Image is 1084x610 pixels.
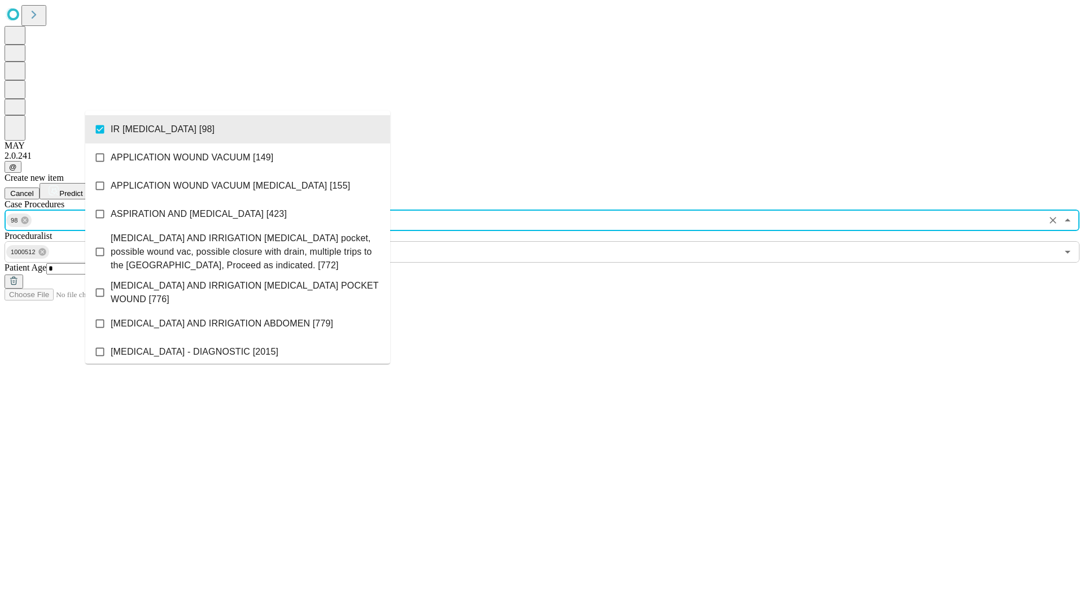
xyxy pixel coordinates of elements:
[1045,212,1061,228] button: Clear
[5,199,64,209] span: Scheduled Procedure
[5,161,21,173] button: @
[5,173,64,182] span: Create new item
[6,246,40,259] span: 1000512
[1060,244,1076,260] button: Open
[5,231,52,241] span: Proceduralist
[59,189,82,198] span: Predict
[111,232,381,272] span: [MEDICAL_DATA] AND IRRIGATION [MEDICAL_DATA] pocket, possible wound vac, possible closure with dr...
[9,163,17,171] span: @
[111,279,381,306] span: [MEDICAL_DATA] AND IRRIGATION [MEDICAL_DATA] POCKET WOUND [776]
[111,179,350,193] span: APPLICATION WOUND VACUUM [MEDICAL_DATA] [155]
[5,141,1079,151] div: MAY
[111,151,273,164] span: APPLICATION WOUND VACUUM [149]
[40,183,91,199] button: Predict
[111,317,333,330] span: [MEDICAL_DATA] AND IRRIGATION ABDOMEN [779]
[5,263,46,272] span: Patient Age
[111,345,278,359] span: [MEDICAL_DATA] - DIAGNOSTIC [2015]
[1060,212,1076,228] button: Close
[10,189,34,198] span: Cancel
[6,214,23,227] span: 98
[5,188,40,199] button: Cancel
[111,123,215,136] span: IR [MEDICAL_DATA] [98]
[6,245,49,259] div: 1000512
[5,151,1079,161] div: 2.0.241
[111,207,287,221] span: ASPIRATION AND [MEDICAL_DATA] [423]
[6,213,32,227] div: 98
